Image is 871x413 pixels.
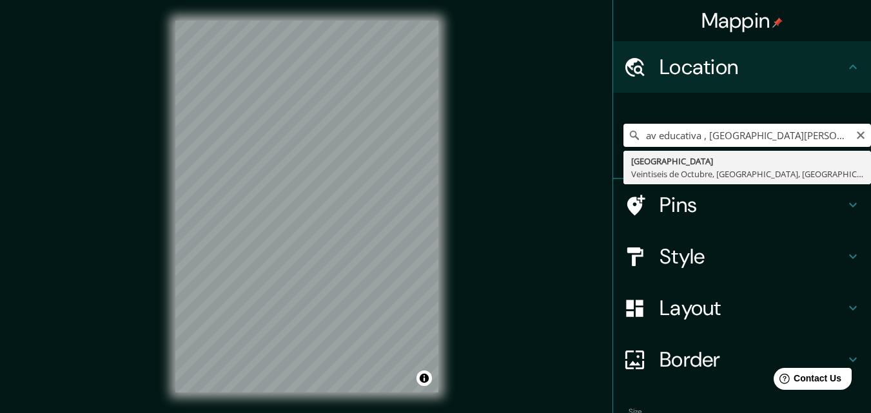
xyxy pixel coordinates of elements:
[631,168,863,180] div: Veintiseis de Octubre, [GEOGRAPHIC_DATA], [GEOGRAPHIC_DATA]
[660,54,845,80] h4: Location
[756,363,857,399] iframe: Help widget launcher
[660,192,845,218] h4: Pins
[772,17,783,28] img: pin-icon.png
[631,155,863,168] div: [GEOGRAPHIC_DATA]
[613,179,871,231] div: Pins
[613,41,871,93] div: Location
[613,334,871,385] div: Border
[660,244,845,269] h4: Style
[613,282,871,334] div: Layout
[623,124,871,147] input: Pick your city or area
[660,347,845,372] h4: Border
[416,370,432,386] button: Toggle attribution
[660,295,845,321] h4: Layout
[701,8,783,34] h4: Mappin
[856,128,866,140] button: Clear
[175,21,438,392] canvas: Map
[613,231,871,282] div: Style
